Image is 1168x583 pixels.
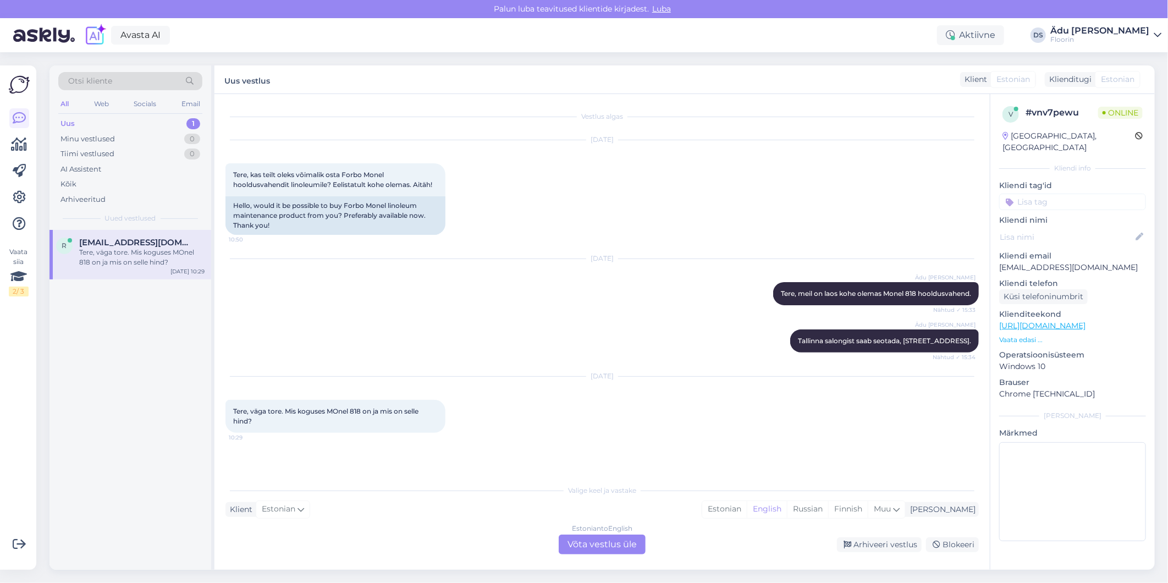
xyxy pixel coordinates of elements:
[1031,28,1046,43] div: DS
[937,25,1004,45] div: Aktiivne
[837,537,922,552] div: Arhiveeri vestlus
[960,74,987,85] div: Klient
[105,213,156,223] span: Uued vestlused
[9,247,29,296] div: Vaata siia
[1050,35,1149,44] div: Floorin
[828,501,868,518] div: Finnish
[184,134,200,145] div: 0
[1026,106,1098,119] div: # vnv7pewu
[915,273,976,282] span: Ädu [PERSON_NAME]
[111,26,170,45] a: Avasta AI
[999,388,1146,400] p: Chrome [TECHNICAL_ID]
[915,321,976,329] span: Ädu [PERSON_NAME]
[9,74,30,95] img: Askly Logo
[79,238,194,248] span: rausmari85@gmail.com
[1009,110,1013,118] span: v
[179,97,202,111] div: Email
[781,289,971,298] span: Tere, meil on laos kohe olemas Monel 818 hooldusvahend.
[649,4,674,14] span: Luba
[999,278,1146,289] p: Kliendi telefon
[170,267,205,276] div: [DATE] 10:29
[933,306,976,314] span: Nähtud ✓ 15:33
[999,215,1146,226] p: Kliendi nimi
[225,254,979,263] div: [DATE]
[186,118,200,129] div: 1
[229,433,270,442] span: 10:29
[1098,107,1143,119] span: Online
[999,427,1146,439] p: Märkmed
[999,361,1146,372] p: Windows 10
[999,250,1146,262] p: Kliendi email
[1050,26,1161,44] a: Ädu [PERSON_NAME]Floorin
[1002,130,1135,153] div: [GEOGRAPHIC_DATA], [GEOGRAPHIC_DATA]
[79,248,205,267] div: Tere, väga tore. Mis koguses MOnel 818 on ja mis on selle hind?
[225,486,979,496] div: Valige keel ja vastake
[1101,74,1134,85] span: Estonian
[68,75,112,87] span: Otsi kliente
[999,262,1146,273] p: [EMAIL_ADDRESS][DOMAIN_NAME]
[229,235,270,244] span: 10:50
[874,504,891,514] span: Muu
[60,179,76,190] div: Kõik
[233,170,432,189] span: Tere, kas teilt oleks võimalik osta Forbo Monel hooldusvahendit linoleumile? Eelistatult kohe ole...
[233,407,420,425] span: Tere, väga tore. Mis koguses MOnel 818 on ja mis on selle hind?
[262,503,295,515] span: Estonian
[131,97,158,111] div: Socials
[906,504,976,515] div: [PERSON_NAME]
[224,72,270,87] label: Uus vestlus
[702,501,747,518] div: Estonian
[225,196,445,235] div: Hello, would it be possible to buy Forbo Monel linoleum maintenance product from you? Preferably ...
[225,504,252,515] div: Klient
[225,135,979,145] div: [DATE]
[933,353,976,361] span: Nähtud ✓ 15:34
[60,148,114,159] div: Tiimi vestlused
[999,309,1146,320] p: Klienditeekond
[60,164,101,175] div: AI Assistent
[999,289,1088,304] div: Küsi telefoninumbrit
[798,337,971,345] span: Tallinna salongist saab seotada, [STREET_ADDRESS].
[999,180,1146,191] p: Kliendi tag'id
[787,501,828,518] div: Russian
[184,148,200,159] div: 0
[1045,74,1092,85] div: Klienditugi
[747,501,787,518] div: English
[60,194,106,205] div: Arhiveeritud
[999,194,1146,210] input: Lisa tag
[999,377,1146,388] p: Brauser
[225,112,979,122] div: Vestlus algas
[9,287,29,296] div: 2 / 3
[60,118,75,129] div: Uus
[62,241,67,250] span: r
[572,524,632,533] div: Estonian to English
[999,163,1146,173] div: Kliendi info
[84,24,107,47] img: explore-ai
[999,349,1146,361] p: Operatsioonisüsteem
[559,535,646,554] div: Võta vestlus üle
[225,371,979,381] div: [DATE]
[92,97,111,111] div: Web
[60,134,115,145] div: Minu vestlused
[1000,231,1133,243] input: Lisa nimi
[996,74,1030,85] span: Estonian
[999,321,1086,331] a: [URL][DOMAIN_NAME]
[1050,26,1149,35] div: Ädu [PERSON_NAME]
[926,537,979,552] div: Blokeeri
[58,97,71,111] div: All
[999,335,1146,345] p: Vaata edasi ...
[999,411,1146,421] div: [PERSON_NAME]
